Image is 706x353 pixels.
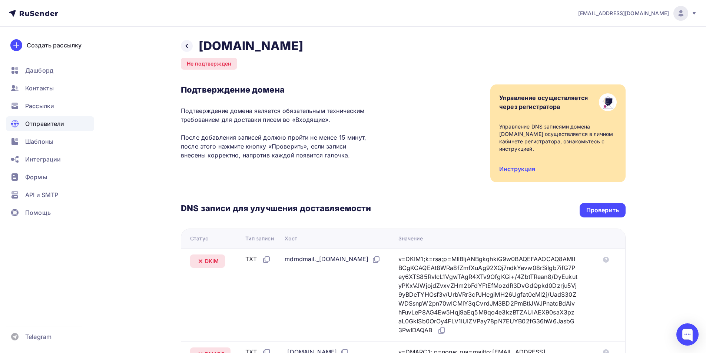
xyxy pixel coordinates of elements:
h3: Подтверждение домена [181,84,371,95]
span: Дашборд [25,66,53,75]
a: Рассылки [6,99,94,113]
span: Рассылки [25,101,54,110]
div: Создать рассылку [27,41,82,50]
span: DKIM [205,257,219,265]
div: TXT [245,254,271,264]
div: Тип записи [245,235,274,242]
span: [EMAIL_ADDRESS][DOMAIN_NAME] [578,10,669,17]
a: Формы [6,170,94,184]
div: v=DKIM1;k=rsa;p=MIIBIjANBgkqhkiG9w0BAQEFAAOCAQ8AMIIBCgKCAQEAt8WRa8fZmfXuAg92XQj7ndkYevw08rSiIgb7i... [398,254,578,335]
a: Шаблоны [6,134,94,149]
span: Помощь [25,208,51,217]
span: Telegram [25,332,52,341]
div: Не подтвержден [181,58,237,70]
div: Статус [190,235,208,242]
span: API и SMTP [25,190,58,199]
div: Проверить [586,206,619,214]
span: Контакты [25,84,54,93]
a: [EMAIL_ADDRESS][DOMAIN_NAME] [578,6,697,21]
div: Значение [398,235,423,242]
div: Хост [285,235,297,242]
span: Шаблоны [25,137,53,146]
h3: DNS записи для улучшения доставляемости [181,203,371,215]
span: Интеграции [25,155,61,164]
a: Дашборд [6,63,94,78]
div: Управление DNS записями домена [DOMAIN_NAME] осуществляется в личном кабинете регистратора, ознак... [499,123,617,153]
a: Инструкция [499,165,535,173]
span: Формы [25,173,47,182]
a: Отправители [6,116,94,131]
div: Управление осуществляется через регистратора [499,93,588,111]
span: Отправители [25,119,64,128]
a: Контакты [6,81,94,96]
h2: [DOMAIN_NAME] [199,39,303,53]
div: mdmdmail._[DOMAIN_NAME] [285,254,380,264]
p: Подтверждение домена является обязательным техническим требованием для доставки писем во «Входящи... [181,106,371,160]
